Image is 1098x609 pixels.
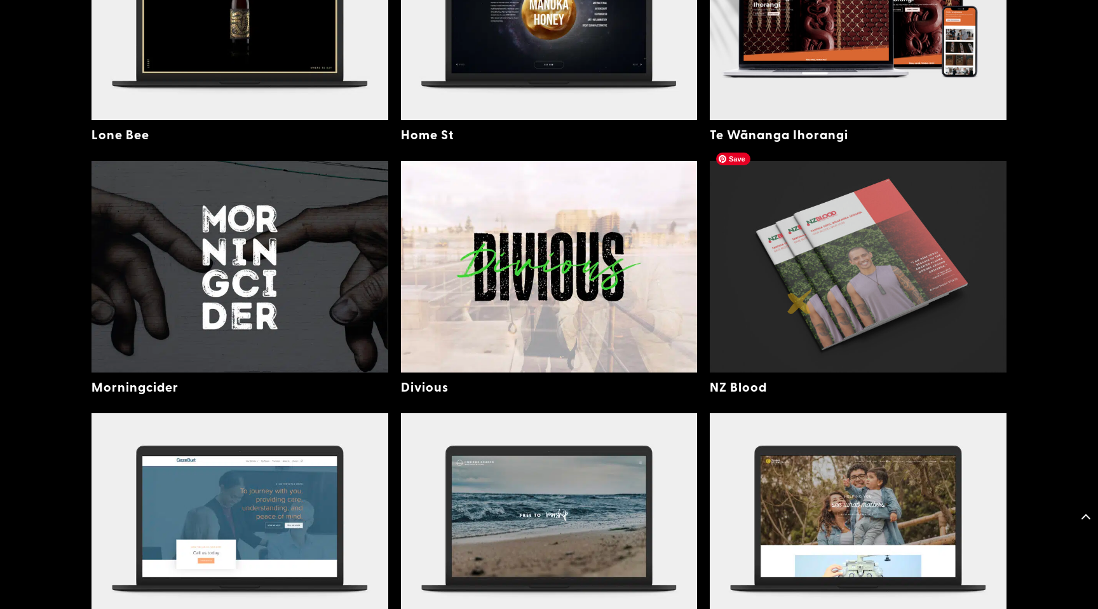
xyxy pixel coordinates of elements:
span: Save [716,153,750,165]
a: Divious [401,378,449,395]
a: Te Wānanga Ihorangi [710,125,848,143]
img: Divious [401,161,698,372]
img: NZ Blood [710,161,1006,372]
a: NZ Blood [710,378,767,395]
a: Morningcider [91,378,179,395]
a: Lone Bee [91,125,149,143]
img: Morningcider [91,161,388,372]
a: Home St [401,125,454,143]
